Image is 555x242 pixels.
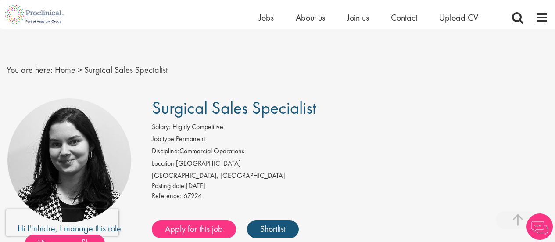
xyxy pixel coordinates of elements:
a: Join us [347,12,369,23]
a: Upload CV [439,12,478,23]
a: Contact [391,12,417,23]
span: Surgical Sales Specialist [152,97,316,119]
span: Posting date: [152,181,186,190]
a: Shortlist [247,220,299,238]
li: Permanent [152,134,548,146]
a: About us [296,12,325,23]
label: Reference: [152,191,182,201]
iframe: reCAPTCHA [6,209,118,236]
a: Apply for this job [152,220,236,238]
img: Chatbot [526,213,553,240]
label: Location: [152,159,176,169]
div: [GEOGRAPHIC_DATA], [GEOGRAPHIC_DATA] [152,171,548,181]
label: Discipline: [152,146,179,156]
li: Commercial Operations [152,146,548,159]
label: Job type: [152,134,176,144]
span: Surgical Sales Specialist [84,64,168,76]
a: breadcrumb link [55,64,75,76]
div: [DATE] [152,181,548,191]
span: > [78,64,82,76]
li: [GEOGRAPHIC_DATA] [152,159,548,171]
a: Jobs [259,12,274,23]
span: 67224 [183,191,202,200]
label: Salary: [152,122,171,132]
img: imeage of recruiter Indre Stankeviciute [7,98,131,222]
span: You are here: [7,64,53,76]
span: Highly Competitive [172,122,223,131]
